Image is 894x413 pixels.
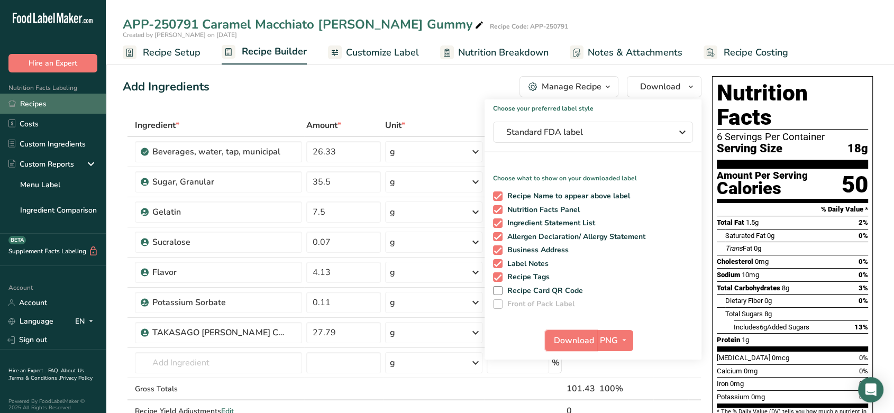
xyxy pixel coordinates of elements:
[717,171,808,181] div: Amount Per Serving
[143,45,200,60] span: Recipe Setup
[640,80,680,93] span: Download
[627,76,701,97] button: Download
[755,258,769,265] span: 0mg
[717,258,753,265] span: Cholesterol
[734,323,809,331] span: Includes Added Sugars
[503,299,575,309] span: Front of Pack Label
[717,181,808,196] div: Calories
[764,297,772,305] span: 0g
[742,271,759,279] span: 10mg
[772,354,789,362] span: 0mcg
[717,81,868,130] h1: Nutrition Facts
[751,393,765,401] span: 0mg
[767,232,774,240] span: 0g
[554,334,594,347] span: Download
[390,145,395,158] div: g
[859,367,868,375] span: 0%
[754,244,761,252] span: 0g
[242,44,307,59] span: Recipe Builder
[123,78,209,96] div: Add Ingredients
[742,336,749,344] span: 1g
[152,296,285,309] div: Potassium Sorbate
[717,367,742,375] span: Calcium
[859,271,868,279] span: 0%
[717,271,740,279] span: Sodium
[842,171,868,199] div: 50
[725,244,752,252] span: Fat
[588,45,682,60] span: Notes & Attachments
[859,218,868,226] span: 2%
[135,119,179,132] span: Ingredient
[390,266,395,279] div: g
[485,165,701,183] p: Choose what to show on your downloaded label
[123,15,486,34] div: APP-250791 Caramel Macchiato [PERSON_NAME] Gummy
[458,45,549,60] span: Nutrition Breakdown
[730,380,744,388] span: 0mg
[60,374,93,382] a: Privacy Policy
[75,315,97,328] div: EN
[725,310,763,318] span: Total Sugars
[123,41,200,65] a: Recipe Setup
[717,284,780,292] span: Total Carbohydrates
[503,286,583,296] span: Recipe Card QR Code
[859,258,868,265] span: 0%
[503,232,646,242] span: Allergen Declaration/ Allergy Statement
[725,232,765,240] span: Saturated Fat
[725,297,763,305] span: Dietary Fiber
[717,354,770,362] span: [MEDICAL_DATA]
[152,176,285,188] div: Sugar, Granular
[717,218,744,226] span: Total Fat
[9,374,60,382] a: Terms & Conditions .
[519,76,618,97] button: Manage Recipe
[704,41,788,65] a: Recipe Costing
[390,206,395,218] div: g
[599,382,651,395] div: 100%
[858,377,883,402] div: Open Intercom Messenger
[764,310,772,318] span: 8g
[717,380,728,388] span: Iron
[8,367,84,382] a: About Us .
[600,334,618,347] span: PNG
[390,176,395,188] div: g
[854,323,868,331] span: 13%
[485,99,701,113] h1: Choose your preferred label style
[782,284,789,292] span: 8g
[328,41,419,65] a: Customize Label
[390,356,395,369] div: g
[847,142,868,155] span: 18g
[135,383,302,394] div: Gross Totals
[123,31,237,39] span: Created by [PERSON_NAME] on [DATE]
[8,367,46,374] a: Hire an Expert .
[744,367,758,375] span: 0mg
[506,126,665,139] span: Standard FDA label
[542,80,601,93] div: Manage Recipe
[346,45,419,60] span: Customize Label
[597,330,633,351] button: PNG
[859,297,868,305] span: 0%
[724,45,788,60] span: Recipe Costing
[152,145,285,158] div: Beverages, water, tap, municipal
[717,393,750,401] span: Potassium
[503,191,631,201] span: Recipe Name to appear above label
[859,284,868,292] span: 3%
[859,354,868,362] span: 0%
[152,266,285,279] div: Flavor
[306,119,341,132] span: Amount
[503,218,596,228] span: Ingredient Statement List
[503,272,550,282] span: Recipe Tags
[490,22,568,31] div: Recipe Code: APP-250791
[746,218,759,226] span: 1.5g
[8,312,53,331] a: Language
[717,142,782,155] span: Serving Size
[760,323,767,331] span: 6g
[503,245,569,255] span: Business Address
[152,206,285,218] div: Gelatin
[503,205,580,215] span: Nutrition Facts Panel
[8,398,97,411] div: Powered By FoodLabelMaker © 2025 All Rights Reserved
[385,119,405,132] span: Unit
[440,41,549,65] a: Nutrition Breakdown
[390,296,395,309] div: g
[135,352,302,373] input: Add Ingredient
[152,326,285,339] div: TAKASAGO [PERSON_NAME] CONCENTRATE
[48,367,61,374] a: FAQ .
